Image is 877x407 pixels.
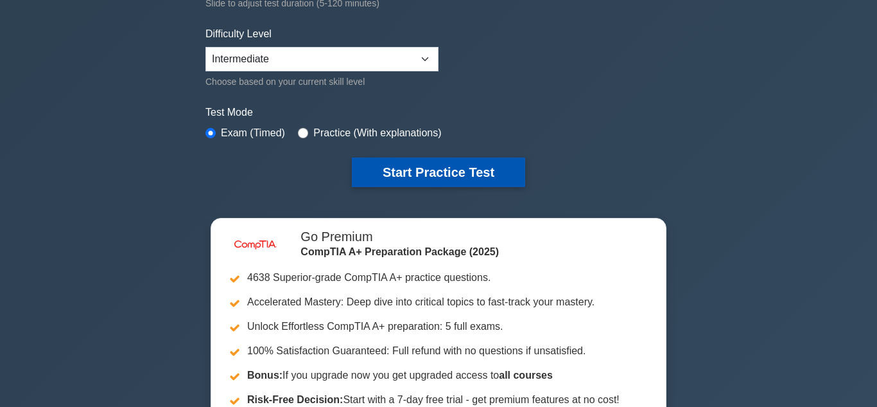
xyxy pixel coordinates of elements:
[205,74,438,89] div: Choose based on your current skill level
[205,26,272,42] label: Difficulty Level
[313,125,441,141] label: Practice (With explanations)
[205,105,672,120] label: Test Mode
[221,125,285,141] label: Exam (Timed)
[352,158,525,187] button: Start Practice Test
